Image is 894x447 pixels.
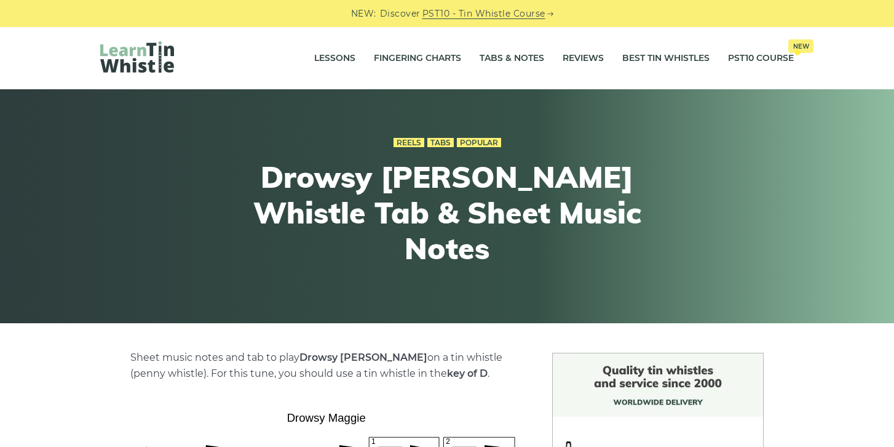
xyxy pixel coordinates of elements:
a: Tabs & Notes [480,43,544,74]
h1: Drowsy [PERSON_NAME] Whistle Tab & Sheet Music Notes [221,159,673,266]
a: Tabs [427,138,454,148]
a: Fingering Charts [374,43,461,74]
strong: key of D [447,368,488,379]
a: Reels [394,138,424,148]
a: Popular [457,138,501,148]
strong: Drowsy [PERSON_NAME] [299,352,427,363]
a: PST10 CourseNew [728,43,794,74]
a: Reviews [563,43,604,74]
a: Best Tin Whistles [622,43,710,74]
a: Lessons [314,43,355,74]
p: Sheet music notes and tab to play on a tin whistle (penny whistle). For this tune, you should use... [130,350,523,382]
span: New [788,39,813,53]
img: LearnTinWhistle.com [100,41,174,73]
